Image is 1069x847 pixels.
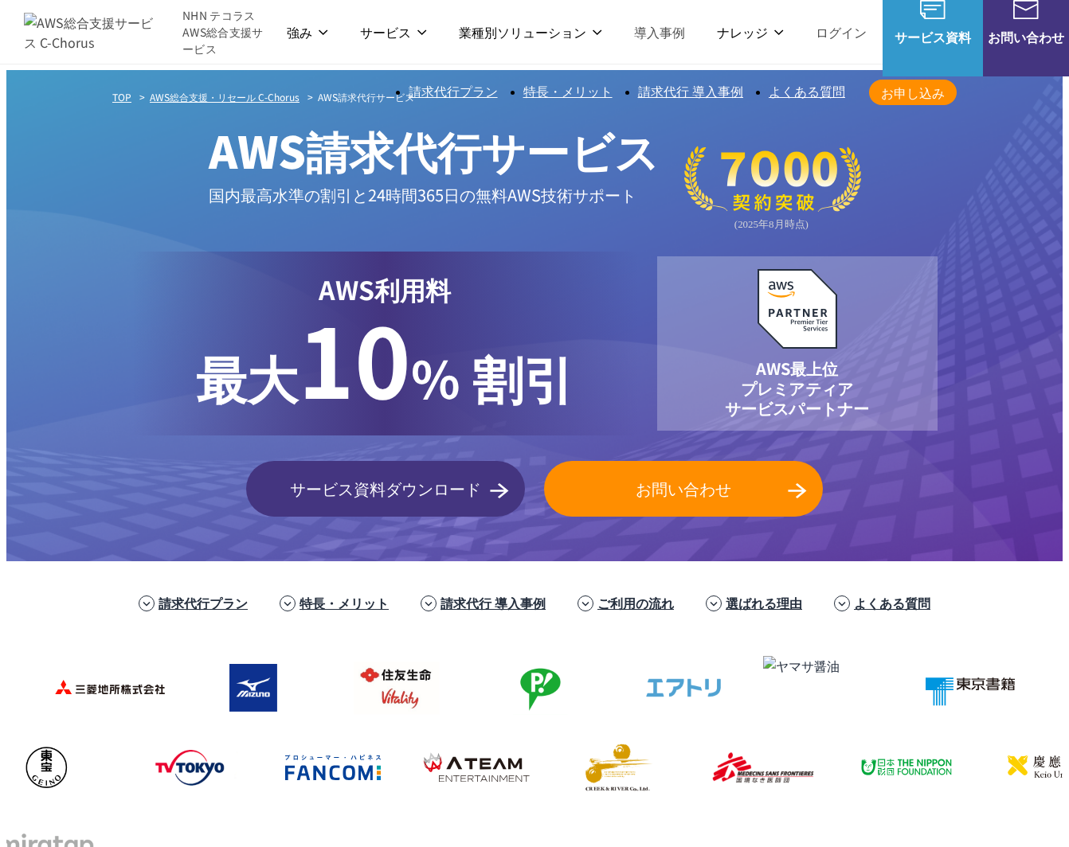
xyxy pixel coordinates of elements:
a: 特長・メリット [523,85,613,99]
p: サービス [360,22,427,42]
a: 請求代行 導入事例 [441,593,546,613]
p: AWS利用料 [196,271,574,310]
a: 請求代行プラン [409,85,498,99]
a: ログイン [816,22,867,42]
span: お問い合わせ [983,27,1069,47]
img: フジモトHD [457,656,585,720]
img: 住友生命保険相互 [314,656,441,720]
span: AWS請求代行サービス [209,118,659,181]
p: AWS最上位 プレミアティア サービスパートナー [725,358,868,418]
span: サービス資料 [883,27,983,47]
a: TOP [112,90,131,103]
img: ヤマサ醤油 [744,656,871,720]
a: お問い合わせ [544,461,823,517]
img: エアトリ [601,656,728,720]
a: AWS総合支援・リセール C-Chorus [150,90,300,103]
a: サービス資料ダウンロード [246,461,525,517]
a: 選ばれる理由 [726,593,802,613]
span: お問い合わせ [544,477,823,501]
img: ミズノ [170,656,298,720]
span: AWS請求代行サービス [318,90,414,103]
img: 日本財団 [824,736,951,799]
img: クリーク・アンド・リバー [537,736,664,799]
p: % 割引 [196,310,574,416]
span: 最大 [196,340,298,413]
img: テレビ東京 [107,736,234,799]
span: NHN テコラス AWS総合支援サービス [182,7,271,57]
a: よくある質問 [769,85,845,99]
a: 請求代行プラン [159,593,248,613]
a: 請求代行 導入事例 [638,85,743,99]
span: サービス資料ダウンロード [246,477,525,501]
p: 強み [287,22,328,42]
img: 契約件数 [684,136,861,241]
img: ファンコミュニケーションズ [250,736,378,799]
img: 国境なき医師団 [680,736,808,799]
p: ナレッジ [717,22,784,42]
p: 国内最高水準の割引と 24時間365日の無料AWS技術サポート [209,181,659,208]
a: 導入事例 [634,22,685,42]
p: 業種別ソリューション [459,22,602,42]
img: エイチーム [394,736,521,799]
a: お申し込み [869,80,957,105]
img: AWSプレミアティアサービスパートナー [758,269,837,349]
img: AWS総合支援サービス C-Chorus [24,13,159,51]
img: 三菱地所 [27,656,155,720]
span: 10 [298,288,411,427]
a: 特長・メリット [300,593,389,613]
img: 東京書籍 [887,656,1015,720]
span: お申し込み [869,83,957,103]
a: ご利用の流れ [597,593,674,613]
a: AWS総合支援サービス C-Chorus NHN テコラスAWS総合支援サービス [24,7,271,57]
a: よくある質問 [854,593,930,613]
